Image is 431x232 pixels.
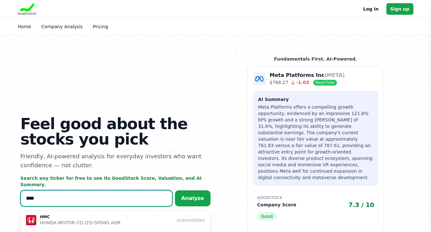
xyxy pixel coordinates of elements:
a: Pricing [93,24,108,29]
img: Company Logo [253,72,266,85]
a: Company Analysis [41,24,83,29]
p: $768.27 [270,79,345,86]
h3: AI Summary [258,96,373,103]
p: Search any ticker for free to see its GoodStock Score, Valuation, and AI Summary. [21,175,211,188]
p: HONDA MOTOR CO LTD-SPONS ADR [40,220,121,226]
span: -1.03 [288,80,309,85]
img: Goodstock Logo [18,3,37,15]
span: Good [257,212,277,221]
p: Meta Platforms Inc [270,71,345,79]
p: HMC [40,214,121,220]
span: (META) [324,72,345,78]
p: Friendly, AI-powered analysis for everyday investors who want confidence — not clutter. [21,152,211,170]
p: Company Score [257,202,296,208]
a: Home [18,24,31,29]
button: HMC HMC HONDA MOTOR CO LTD-SPONS ADR Automobiles [21,211,210,230]
img: HMC [26,215,36,225]
h1: Feel good about the stocks you pick [21,116,211,147]
p: Meta Platforms offers a compelling growth opportunity, evidenced by an impressive 121.8% EPS grow... [258,104,373,181]
button: Analyze [175,190,211,206]
span: 7.3 / 10 [349,200,375,209]
a: Log in [363,5,379,13]
span: Real-Time [313,80,337,86]
span: Automobiles [177,217,205,223]
p: Fundamentals First. AI-Powered. [247,56,384,62]
p: GoodStock [257,195,374,200]
a: Sign up [386,3,413,15]
span: Analyze [181,195,204,201]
